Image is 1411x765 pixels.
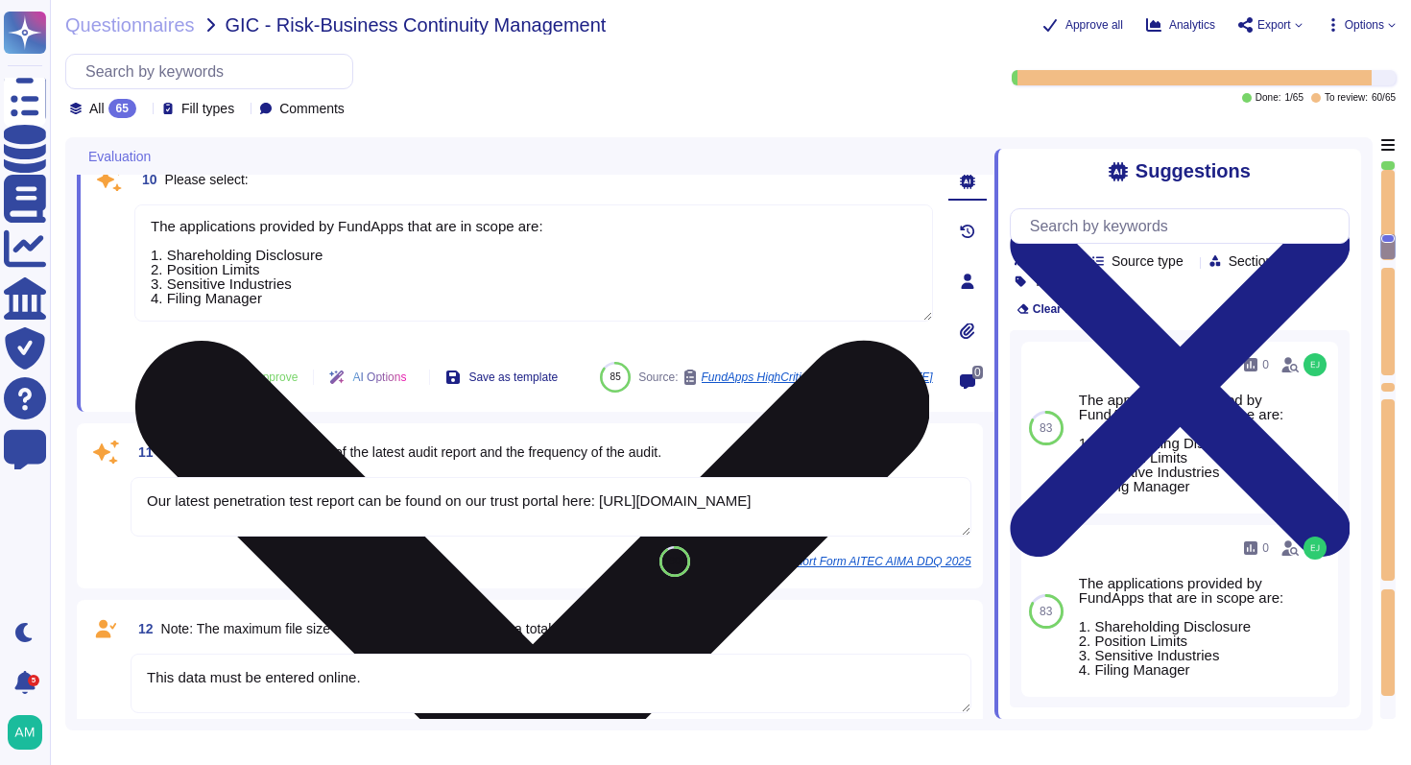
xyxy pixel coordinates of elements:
[4,711,56,753] button: user
[134,173,157,186] span: 10
[972,366,983,379] span: 0
[28,675,39,686] div: 5
[165,172,249,187] span: Please select:
[1372,93,1396,103] span: 60 / 65
[1020,209,1349,243] input: Search by keywords
[88,150,151,163] span: Evaluation
[279,102,345,115] span: Comments
[131,654,971,713] textarea: This data must be entered online.
[1040,606,1052,617] span: 83
[131,477,971,537] textarea: Our latest penetration test report can be found on our trust portal here: [URL][DOMAIN_NAME]
[131,445,154,459] span: 11
[1079,576,1330,677] div: The applications provided by FundApps that are in scope are: 1. Shareholding Disclosure 2. Positi...
[76,55,352,88] input: Search by keywords
[1040,422,1052,434] span: 83
[131,622,154,635] span: 12
[134,204,933,322] textarea: The applications provided by FundApps that are in scope are: 1. Shareholding Disclosure 2. Positi...
[1284,93,1303,103] span: 1 / 65
[1169,19,1215,31] span: Analytics
[181,102,234,115] span: Fill types
[1257,19,1291,31] span: Export
[226,15,607,35] span: GIC - Risk-Business Continuity Management
[1325,93,1368,103] span: To review:
[89,102,105,115] span: All
[108,99,136,118] div: 65
[610,371,621,382] span: 85
[1042,17,1123,33] button: Approve all
[669,556,680,566] span: 90
[1303,353,1327,376] img: user
[8,715,42,750] img: user
[65,15,195,35] span: Questionnaires
[1256,93,1281,103] span: Done:
[1345,19,1384,31] span: Options
[1065,19,1123,31] span: Approve all
[1146,17,1215,33] button: Analytics
[1303,537,1327,560] img: user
